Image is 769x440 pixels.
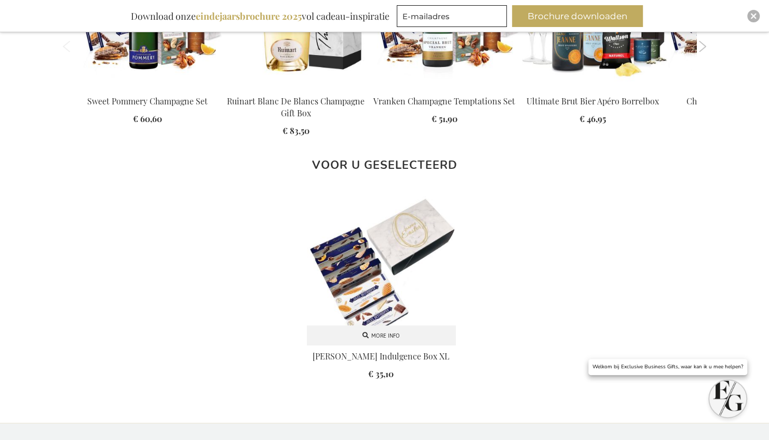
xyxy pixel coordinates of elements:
button: Next [699,41,707,52]
a: Sweet Pommery Champagne Set [73,83,222,92]
div: Close [747,10,760,22]
a: Ultimate Brut Bier Apéro Borrelbox [527,96,659,106]
a: Vranken Champagne Temptations Set Vranken Champagne Temptations Set [370,83,519,92]
a: [PERSON_NAME] Indulgence Box XL [313,350,449,361]
a: Ruinart Blanc De Blancs Champagne Gift Box [227,96,365,118]
a: Sweet Pommery Champagne Set [87,96,208,106]
div: Download onze vol cadeau-inspiratie [126,5,394,27]
b: eindejaarsbrochure 2025 [196,10,302,22]
button: Brochure downloaden [512,5,643,27]
form: marketing offers and promotions [397,5,510,30]
a: Vranken Champagne Temptations Set [373,96,515,106]
strong: Voor u geselecteerd [312,157,457,172]
span: € 60,60 [133,113,162,124]
a: Ruinart Blanc De Blancs Champagne Gift Box [222,83,370,92]
a: Ultimate Champagnebier Apéro Borrelbox [519,83,667,92]
img: Jules Destrooper Indulgence Box XL [307,196,455,344]
img: Close [750,13,757,19]
span: € 46,95 [579,113,606,124]
span: € 83,50 [282,125,309,136]
button: Previous [63,41,71,52]
a: More info [307,325,455,345]
span: € 51,90 [431,113,457,124]
span: € 35,10 [368,368,394,379]
input: E-mailadres [397,5,507,27]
